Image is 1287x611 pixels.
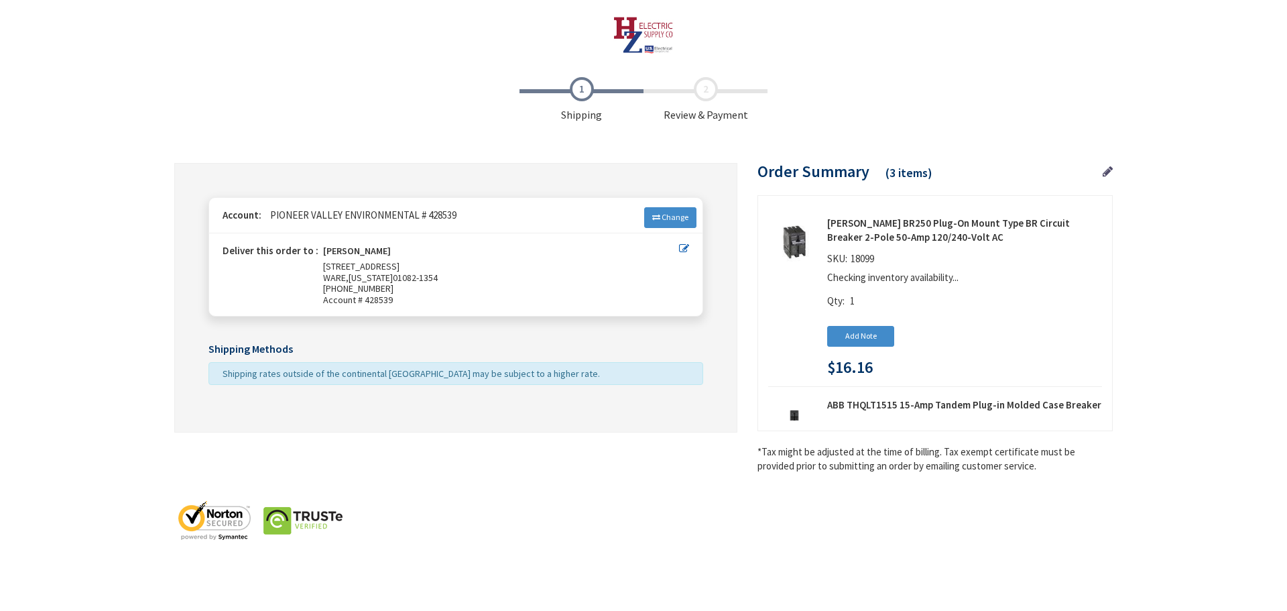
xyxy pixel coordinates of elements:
[223,368,600,380] span: Shipping rates outside of the continental [GEOGRAPHIC_DATA] may be subject to a higher rate.
[662,212,688,222] span: Change
[827,294,843,307] span: Qty
[208,343,703,355] h5: Shipping Methods
[847,252,877,265] span: 18099
[644,207,696,227] a: Change
[323,260,400,272] span: [STREET_ADDRESS]
[643,77,768,123] span: Review & Payment
[323,294,679,306] span: Account # 428539
[349,272,393,284] span: [US_STATE]
[263,500,343,541] img: truste-seal.png
[174,500,255,541] img: norton-seal.png
[774,221,815,263] img: Eaton BR250 Plug-On Mount Type BR Circuit Breaker 2-Pole 50-Amp 120/240-Volt AC
[323,245,391,261] strong: [PERSON_NAME]
[263,209,456,221] span: PIONEER VALLEY ENVIRONMENTAL # 428539
[757,445,1113,474] : *Tax might be adjusted at the time of billing. Tax exempt certificate must be provided prior to s...
[850,294,855,307] span: 1
[827,359,873,376] span: $16.16
[613,17,674,54] img: HZ Electric Supply
[519,77,643,123] span: Shipping
[323,272,349,284] span: WARE,
[827,270,1095,284] p: Checking inventory availability...
[323,282,393,294] span: [PHONE_NUMBER]
[223,244,318,257] strong: Deliver this order to :
[774,403,815,445] img: ABB THQLT1515 15-Amp Tandem Plug-in Molded Case Breaker
[223,209,261,221] strong: Account:
[757,161,869,182] span: Order Summary
[827,252,877,270] div: SKU:
[827,419,887,437] div: SKU:
[393,272,438,284] span: 01082-1354
[827,398,1102,412] strong: ABB THQLT1515 15-Amp Tandem Plug-in Molded Case Breaker
[847,419,887,432] span: 1305606
[885,165,932,180] span: (3 items)
[827,216,1102,245] strong: [PERSON_NAME] BR250 Plug-On Mount Type BR Circuit Breaker 2-Pole 50-Amp 120/240-Volt AC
